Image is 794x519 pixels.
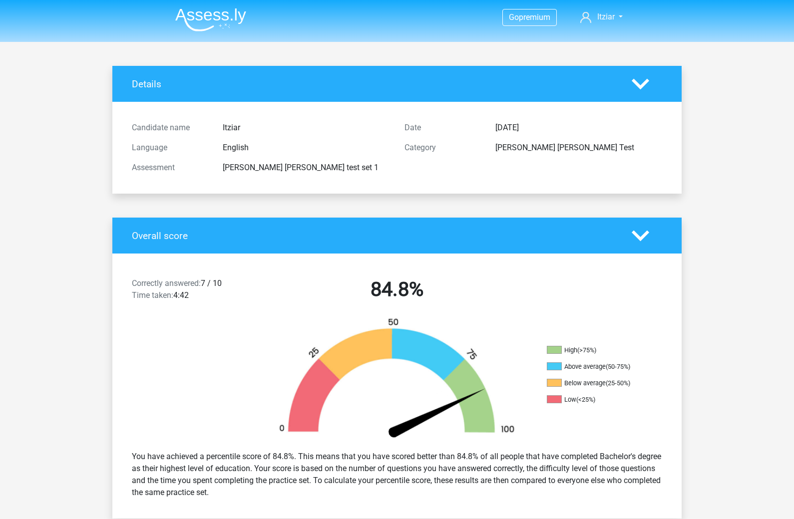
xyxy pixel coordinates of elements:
[576,11,627,23] a: Itziar
[547,395,647,404] li: Low
[132,278,201,288] span: Correctly answered:
[175,8,246,31] img: Assessly
[547,362,647,371] li: Above average
[262,317,532,443] img: 85.c8310d078360.png
[577,346,596,354] div: (>75%)
[124,447,670,503] div: You have achieved a percentile score of 84.8%. This means that you have scored better than 84.8% ...
[509,12,519,22] span: Go
[124,277,261,305] div: 7 / 10 4:42
[606,379,630,387] div: (25-50%)
[397,142,488,154] div: Category
[132,290,173,300] span: Time taken:
[215,142,397,154] div: English
[132,78,617,90] h4: Details
[215,162,397,174] div: [PERSON_NAME] [PERSON_NAME] test set 1
[124,122,215,134] div: Candidate name
[606,363,630,370] div: (50-75%)
[132,230,617,242] h4: Overall score
[215,122,397,134] div: Itziar
[124,162,215,174] div: Assessment
[519,12,550,22] span: premium
[503,10,556,24] a: Gopremium
[397,122,488,134] div: Date
[597,12,615,21] span: Itziar
[576,396,595,403] div: (<25%)
[268,277,526,301] h2: 84.8%
[547,379,647,388] li: Below average
[547,346,647,355] li: High
[488,142,670,154] div: [PERSON_NAME] [PERSON_NAME] Test
[488,122,670,134] div: [DATE]
[124,142,215,154] div: Language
